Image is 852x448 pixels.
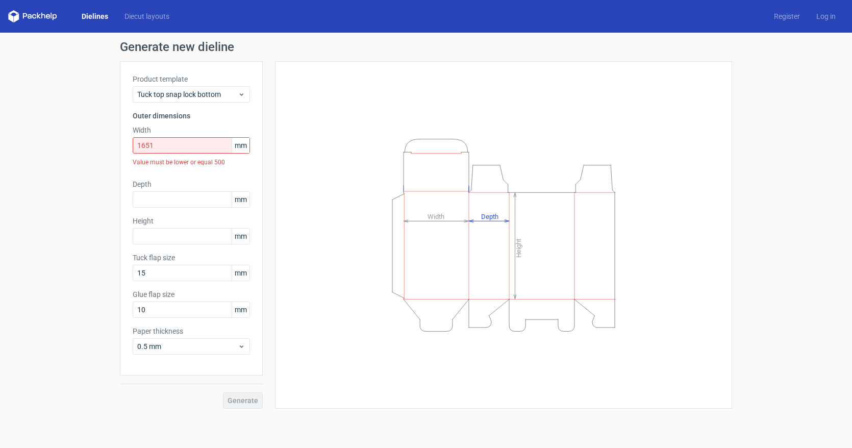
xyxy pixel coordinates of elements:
[808,11,844,21] a: Log in
[232,192,249,207] span: mm
[137,89,238,99] span: Tuck top snap lock bottom
[481,212,498,220] tspan: Depth
[133,154,250,171] div: Value must be lower or equal 500
[116,11,178,21] a: Diecut layouts
[133,253,250,263] label: Tuck flap size
[137,341,238,352] span: 0.5 mm
[133,125,250,135] label: Width
[120,41,732,53] h1: Generate new dieline
[133,74,250,84] label: Product template
[232,229,249,244] span: mm
[133,289,250,300] label: Glue flap size
[133,216,250,226] label: Height
[133,326,250,336] label: Paper thickness
[232,265,249,281] span: mm
[73,11,116,21] a: Dielines
[766,11,808,21] a: Register
[515,238,522,257] tspan: Height
[232,138,249,153] span: mm
[232,302,249,317] span: mm
[428,212,444,220] tspan: Width
[133,179,250,189] label: Depth
[133,111,250,121] h3: Outer dimensions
